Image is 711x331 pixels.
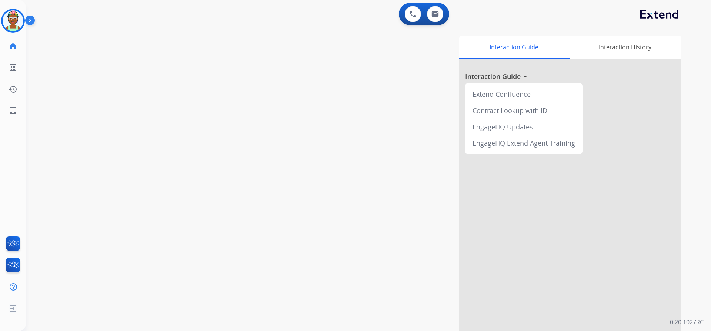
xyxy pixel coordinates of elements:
[459,36,568,59] div: Interaction Guide
[468,102,580,119] div: Contract Lookup with ID
[9,42,17,51] mat-icon: home
[670,318,704,327] p: 0.20.1027RC
[9,106,17,115] mat-icon: inbox
[3,10,23,31] img: avatar
[468,135,580,151] div: EngageHQ Extend Agent Training
[468,119,580,135] div: EngageHQ Updates
[9,85,17,94] mat-icon: history
[568,36,681,59] div: Interaction History
[468,86,580,102] div: Extend Confluence
[9,63,17,72] mat-icon: list_alt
